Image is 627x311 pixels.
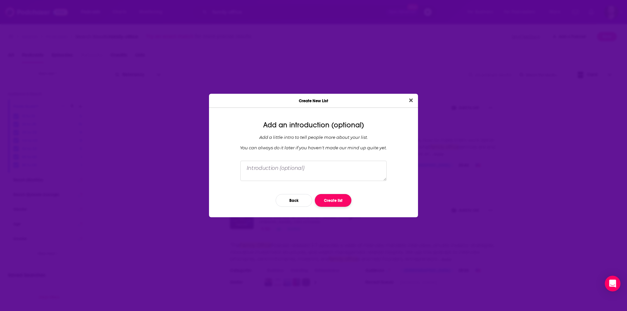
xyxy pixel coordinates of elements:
[214,135,413,150] div: Add a little intro to tell people more about your list. You can always do it later if you haven '...
[276,194,312,207] button: Back
[315,194,351,207] button: Create list
[407,96,415,105] button: Close
[214,121,413,129] div: Add an introduction (optional)
[605,276,620,291] div: Open Intercom Messenger
[209,94,418,108] div: Create New List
